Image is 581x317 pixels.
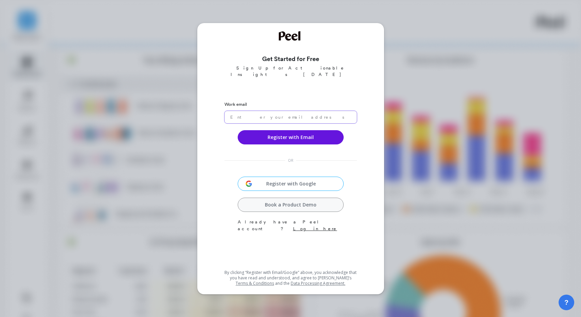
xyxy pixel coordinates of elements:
button: ? [559,295,574,310]
button: Register with Google [238,177,344,191]
img: svg+xml;base64,PHN2ZyB3aWR0aD0iMzIiIGhlaWdodD0iMzIiIHZpZXdCb3g9IjAgMCAzMiAzMiIgZmlsbD0ibm9uZSIgeG... [244,179,254,189]
a: Terms & Conditions [236,280,274,286]
a: Book a Product Demo [238,198,344,212]
img: Welcome to Peel [279,31,303,41]
button: Register with Email [238,130,344,144]
h3: Get Started for Free [224,54,357,63]
label: Work email [224,101,357,108]
span: Register with Google [254,180,328,187]
p: Sign Up for Actionable Insights [DATE] [224,65,357,78]
p: By clicking “Register with Email/Google” above, you acknowledge that you have read and understood... [224,270,357,286]
a: Log in here [293,226,337,231]
span: OR [288,158,293,163]
a: Data Processing Agreement. [291,280,345,286]
p: Already have a Peel account? [238,219,344,232]
input: Enter your email address [224,111,357,123]
span: ? [564,298,568,307]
